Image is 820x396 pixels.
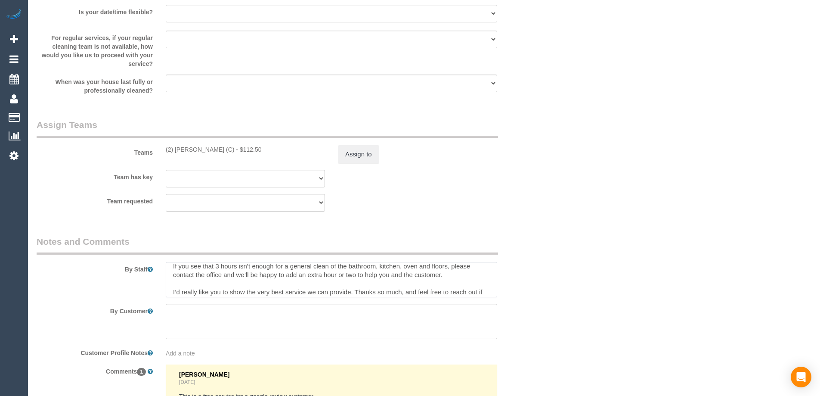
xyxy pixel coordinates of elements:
label: For regular services, if your regular cleaning team is not available, how would you like us to pr... [30,31,159,68]
button: Assign to [338,145,379,163]
legend: Notes and Comments [37,235,498,255]
div: Open Intercom Messenger [791,367,811,387]
label: Comments [30,364,159,376]
label: Team requested [30,194,159,206]
a: [DATE] [179,379,195,385]
span: 1 [137,368,146,376]
label: Is your date/time flexible? [30,5,159,16]
label: Team has key [30,170,159,181]
img: Automaid Logo [5,9,22,21]
label: By Staff [30,262,159,274]
span: Add a note [166,350,195,357]
label: By Customer [30,304,159,315]
label: When was your house last fully or professionally cleaned? [30,75,159,95]
div: 3 hours x $37.50/hour [166,145,325,154]
legend: Assign Teams [37,118,498,138]
label: Customer Profile Notes [30,346,159,357]
span: [PERSON_NAME] [179,371,229,378]
label: Teams [30,145,159,157]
